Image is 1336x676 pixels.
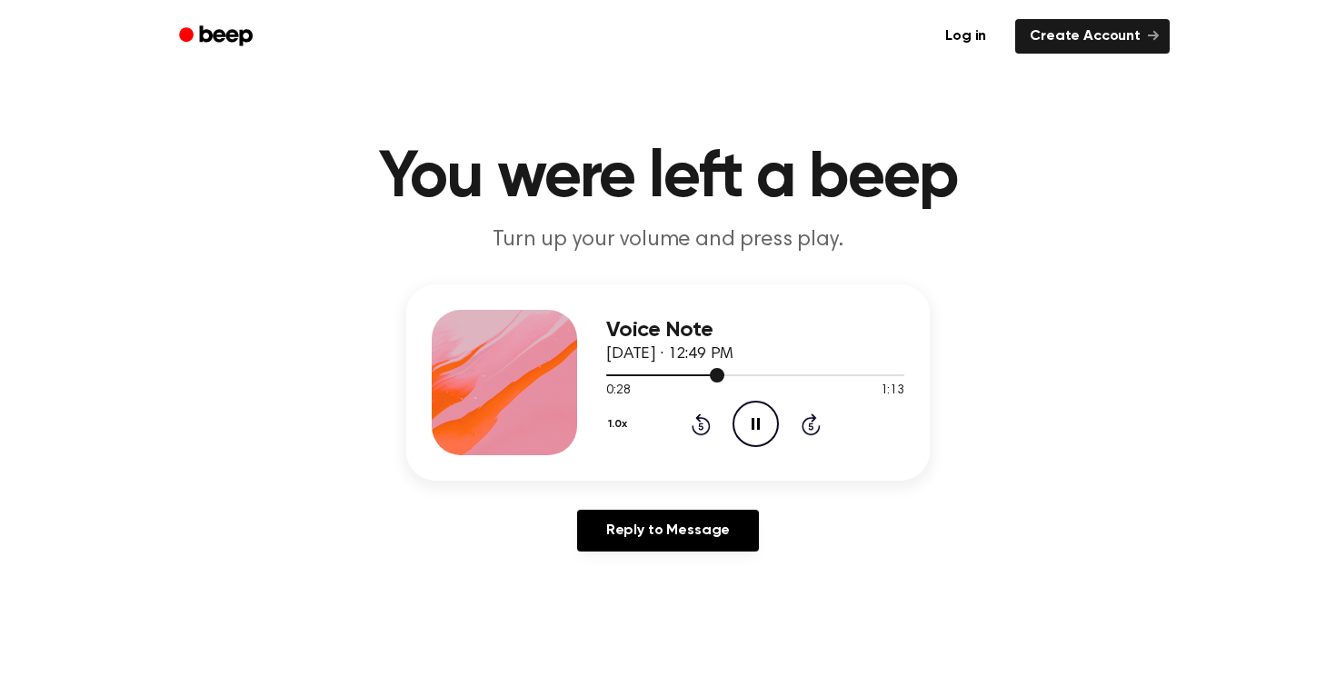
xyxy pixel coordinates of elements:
[606,409,633,440] button: 1.0x
[606,382,630,401] span: 0:28
[606,318,904,343] h3: Voice Note
[577,510,759,552] a: Reply to Message
[166,19,269,55] a: Beep
[319,225,1017,255] p: Turn up your volume and press play.
[881,382,904,401] span: 1:13
[203,145,1133,211] h1: You were left a beep
[1015,19,1170,54] a: Create Account
[927,15,1004,57] a: Log in
[606,346,733,363] span: [DATE] · 12:49 PM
